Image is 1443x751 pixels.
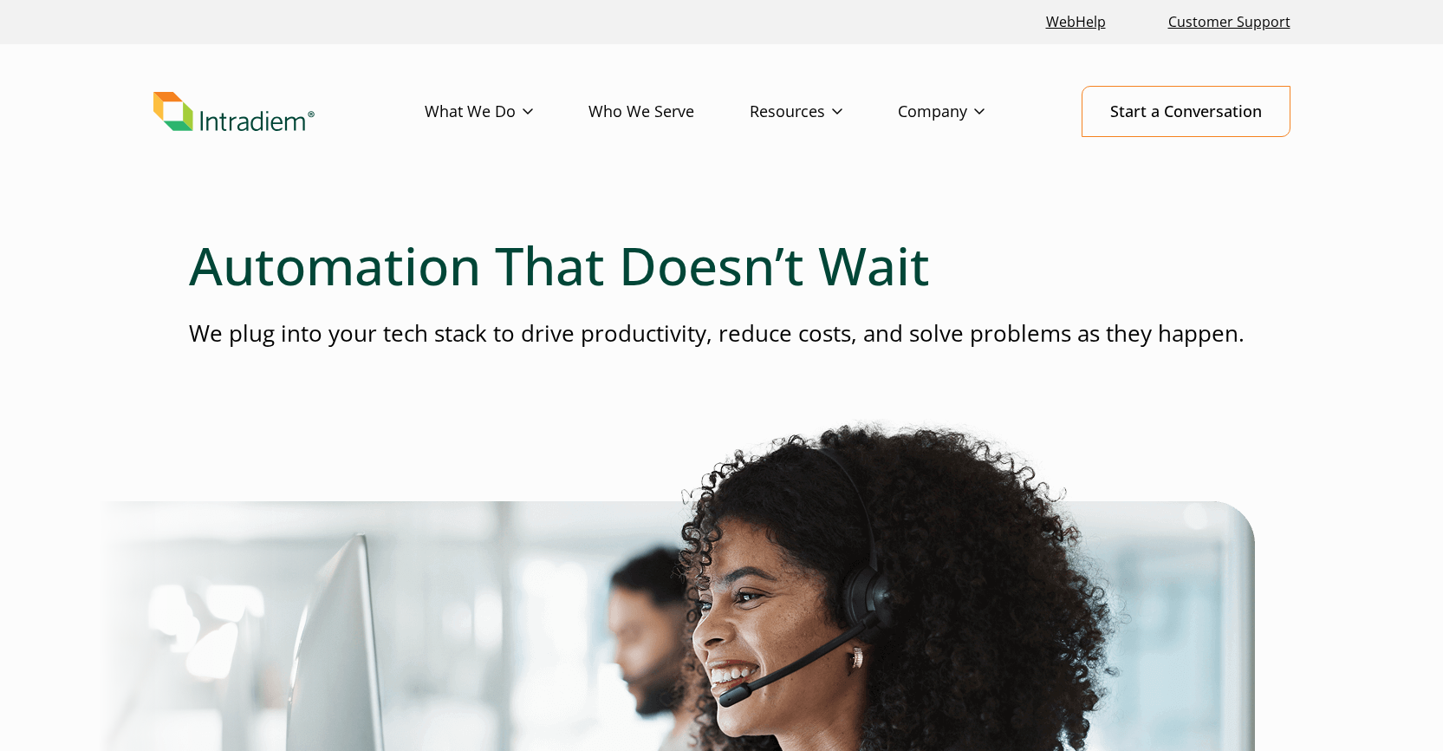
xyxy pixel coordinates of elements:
[153,92,315,132] img: Intradiem
[750,87,898,137] a: Resources
[588,87,750,137] a: Who We Serve
[1161,3,1297,41] a: Customer Support
[898,87,1040,137] a: Company
[189,317,1255,349] p: We plug into your tech stack to drive productivity, reduce costs, and solve problems as they happen.
[189,234,1255,297] h1: Automation That Doesn’t Wait
[1039,3,1113,41] a: Link opens in a new window
[153,92,425,132] a: Link to homepage of Intradiem
[425,87,588,137] a: What We Do
[1082,86,1290,137] a: Start a Conversation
